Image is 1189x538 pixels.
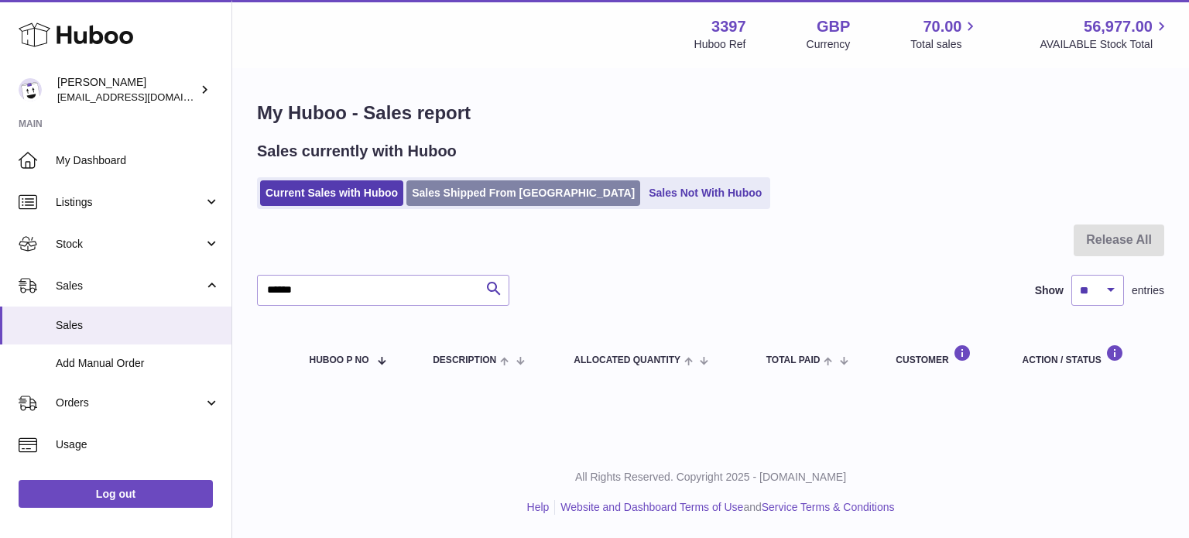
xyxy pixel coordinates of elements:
[257,101,1164,125] h1: My Huboo - Sales report
[56,279,204,293] span: Sales
[574,355,680,365] span: ALLOCATED Quantity
[711,16,746,37] strong: 3397
[56,437,220,452] span: Usage
[910,16,979,52] a: 70.00 Total sales
[1132,283,1164,298] span: entries
[56,396,204,410] span: Orders
[643,180,767,206] a: Sales Not With Huboo
[56,237,204,252] span: Stock
[694,37,746,52] div: Huboo Ref
[817,16,850,37] strong: GBP
[19,78,42,101] img: sales@canchema.com
[433,355,496,365] span: Description
[57,75,197,105] div: [PERSON_NAME]
[555,500,894,515] li: and
[527,501,550,513] a: Help
[310,355,369,365] span: Huboo P no
[923,16,961,37] span: 70.00
[1040,16,1170,52] a: 56,977.00 AVAILABLE Stock Total
[57,91,228,103] span: [EMAIL_ADDRESS][DOMAIN_NAME]
[807,37,851,52] div: Currency
[406,180,640,206] a: Sales Shipped From [GEOGRAPHIC_DATA]
[762,501,895,513] a: Service Terms & Conditions
[56,356,220,371] span: Add Manual Order
[56,195,204,210] span: Listings
[910,37,979,52] span: Total sales
[560,501,743,513] a: Website and Dashboard Terms of Use
[1035,283,1064,298] label: Show
[257,141,457,162] h2: Sales currently with Huboo
[1084,16,1153,37] span: 56,977.00
[56,318,220,333] span: Sales
[245,470,1177,485] p: All Rights Reserved. Copyright 2025 - [DOMAIN_NAME]
[260,180,403,206] a: Current Sales with Huboo
[1040,37,1170,52] span: AVAILABLE Stock Total
[1023,344,1149,365] div: Action / Status
[56,153,220,168] span: My Dashboard
[19,480,213,508] a: Log out
[766,355,821,365] span: Total paid
[896,344,991,365] div: Customer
